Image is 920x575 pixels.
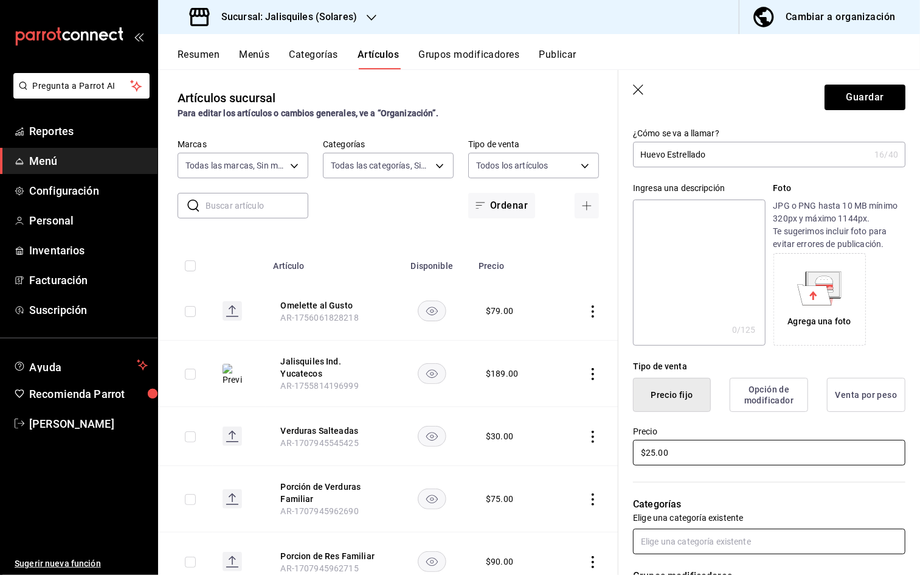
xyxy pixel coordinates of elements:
div: Cambiar a organización [786,9,896,26]
button: Categorías [289,49,339,69]
span: Personal [29,212,148,229]
p: Foto [773,182,905,195]
div: $ 30.00 [486,430,513,442]
span: Ayuda [29,358,132,372]
button: actions [587,556,599,568]
strong: Para editar los artículos o cambios generales, ve a “Organización”. [178,108,438,118]
button: availability-product [418,489,446,509]
div: 16 /40 [874,148,898,161]
button: Precio fijo [633,378,711,412]
button: Publicar [539,49,576,69]
button: actions [587,493,599,506]
button: edit-product-location [280,481,378,505]
label: ¿Cómo se va a llamar? [633,130,905,138]
span: Menú [29,153,148,169]
button: Grupos modificadores [418,49,519,69]
button: Opción de modificador [730,378,808,412]
button: availability-product [418,363,446,384]
input: Buscar artículo [206,193,308,218]
div: navigation tabs [178,49,920,69]
span: [PERSON_NAME] [29,416,148,432]
span: Sugerir nueva función [15,557,148,570]
button: Menús [239,49,269,69]
div: $ 79.00 [486,305,513,317]
img: Preview [223,364,242,386]
p: Elige una categoría existente [633,512,905,524]
label: Precio [633,428,905,436]
button: Pregunta a Parrot AI [13,73,150,99]
div: $ 90.00 [486,556,513,568]
button: availability-product [418,551,446,572]
div: Ingresa una descripción [633,182,765,195]
div: $ 189.00 [486,368,518,380]
button: edit-product-location [280,355,378,380]
th: Artículo [266,243,392,282]
button: actions [587,368,599,380]
span: AR-1707945545425 [280,438,358,448]
span: AR-1707945962715 [280,563,358,573]
span: Reportes [29,123,148,139]
button: Guardar [825,85,905,110]
th: Disponible [392,243,471,282]
button: availability-product [418,426,446,447]
div: Artículos sucursal [178,89,275,107]
th: Precio [471,243,555,282]
span: Todas las marcas, Sin marca [185,159,286,172]
span: AR-1755814196999 [280,381,358,391]
div: $ 75.00 [486,493,513,505]
p: JPG o PNG hasta 10 MB mínimo 320px y máximo 1144px. Te sugerimos incluir foto para evitar errores... [773,200,905,251]
button: availability-product [418,301,446,321]
button: edit-product-location [280,299,378,312]
h3: Sucursal: Jalisquiles (Solares) [212,10,357,24]
button: Venta por peso [827,378,905,412]
button: actions [587,305,599,318]
button: Artículos [358,49,399,69]
button: edit-product-location [280,550,378,562]
input: $0.00 [633,440,905,465]
span: Facturación [29,272,148,288]
span: Suscripción [29,302,148,318]
div: Tipo de venta [633,360,905,373]
div: 0 /125 [732,324,756,336]
span: Configuración [29,183,148,199]
span: Pregunta a Parrot AI [33,80,131,92]
span: Todos los artículos [476,159,548,172]
button: open_drawer_menu [134,32,144,41]
label: Marcas [178,141,308,149]
div: Agrega una foto [788,315,851,328]
input: Elige una categoría existente [633,529,905,554]
span: Inventarios [29,242,148,259]
label: Categorías [323,141,454,149]
button: Resumen [178,49,220,69]
button: Ordenar [468,193,535,218]
p: Categorías [633,497,905,512]
span: Recomienda Parrot [29,386,148,402]
button: edit-product-location [280,425,378,437]
a: Pregunta a Parrot AI [9,88,150,101]
span: AR-1707945962690 [280,506,358,516]
label: Tipo de venta [468,141,599,149]
span: Todas las categorías, Sin categoría [331,159,431,172]
button: actions [587,431,599,443]
span: AR-1756061828218 [280,313,358,322]
div: Agrega una foto [776,256,863,343]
